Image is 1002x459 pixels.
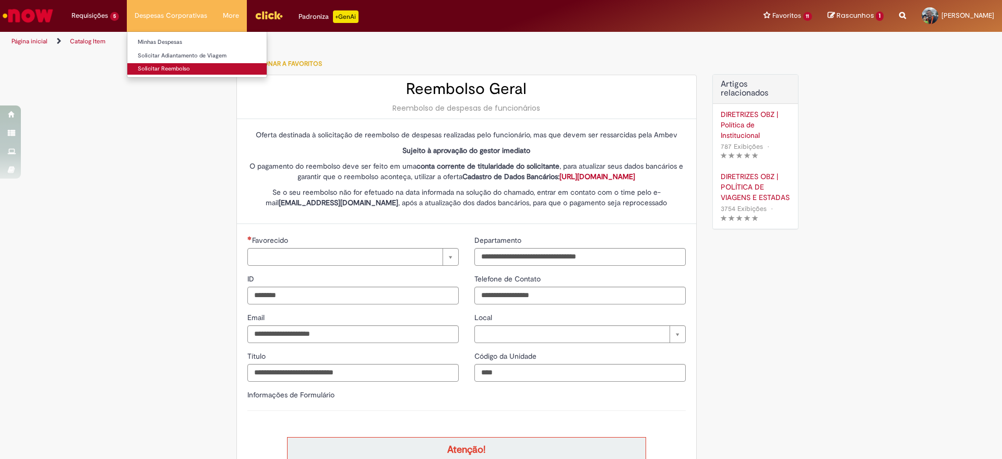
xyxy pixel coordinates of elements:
span: Local [474,313,494,322]
strong: Sujeito à aprovação do gestor imediato [402,146,530,155]
span: Requisições [71,10,108,21]
a: [URL][DOMAIN_NAME] [559,172,635,181]
span: ID [247,274,256,284]
ul: Trilhas de página [8,32,660,51]
button: Adicionar a Favoritos [236,53,328,75]
h2: Reembolso Geral [247,80,686,98]
span: Código da Unidade [474,351,539,361]
span: 11 [803,12,813,21]
p: Se o seu reembolso não for efetuado na data informada na solução do chamado, entrar em contato co... [247,187,686,208]
span: More [223,10,239,21]
a: Solicitar Reembolso [127,63,267,75]
span: Necessários - Favorecido [252,236,290,245]
strong: conta corrente de titularidade do solicitante [416,161,559,171]
span: Rascunhos [837,10,874,20]
a: Catalog Item [70,37,105,45]
span: 3754 Exibições [721,204,767,213]
label: Informações de Formulário [247,390,335,399]
input: Título [247,364,459,382]
span: [PERSON_NAME] [941,11,994,20]
span: Departamento [474,236,523,245]
span: • [765,139,771,154]
strong: Atenção! [447,443,485,456]
p: O pagamento do reembolso deve ser feito em uma , para atualizar seus dados bancários e garantir q... [247,161,686,182]
div: Padroniza [299,10,359,23]
span: Email [247,313,267,322]
a: DIRETRIZES OBZ | Política de Institucional [721,109,790,140]
span: 5 [110,12,119,21]
strong: Cadastro de Dados Bancários: [462,172,635,181]
p: Oferta destinada à solicitação de reembolso de despesas realizadas pelo funcionário, mas que deve... [247,130,686,140]
a: DIRETRIZES OBZ | POLÍTICA DE VIAGENS E ESTADAS [721,171,790,203]
span: • [769,202,775,216]
a: Limpar campo Favorecido [247,248,459,266]
a: Página inicial [11,37,47,45]
img: ServiceNow [1,5,55,26]
a: Rascunhos [828,11,884,21]
span: 787 Exibições [721,142,763,151]
h3: Artigos relacionados [721,80,790,98]
input: Email [247,325,459,343]
span: Necessários [247,236,252,240]
ul: Despesas Corporativas [127,31,267,78]
strong: [EMAIL_ADDRESS][DOMAIN_NAME] [279,198,398,207]
input: Telefone de Contato [474,287,686,304]
a: Limpar campo Local [474,325,686,343]
a: Minhas Despesas [127,37,267,48]
span: Título [247,351,268,361]
span: Despesas Corporativas [135,10,207,21]
img: click_logo_yellow_360x200.png [255,7,283,23]
span: Telefone de Contato [474,274,543,284]
span: 1 [876,11,884,21]
span: Adicionar a Favoritos [247,60,322,68]
input: Código da Unidade [474,364,686,382]
input: ID [247,287,459,304]
span: Favoritos [772,10,801,21]
div: Reembolso de despesas de funcionários [247,103,686,113]
input: Departamento [474,248,686,266]
a: Solicitar Adiantamento de Viagem [127,50,267,62]
p: +GenAi [333,10,359,23]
